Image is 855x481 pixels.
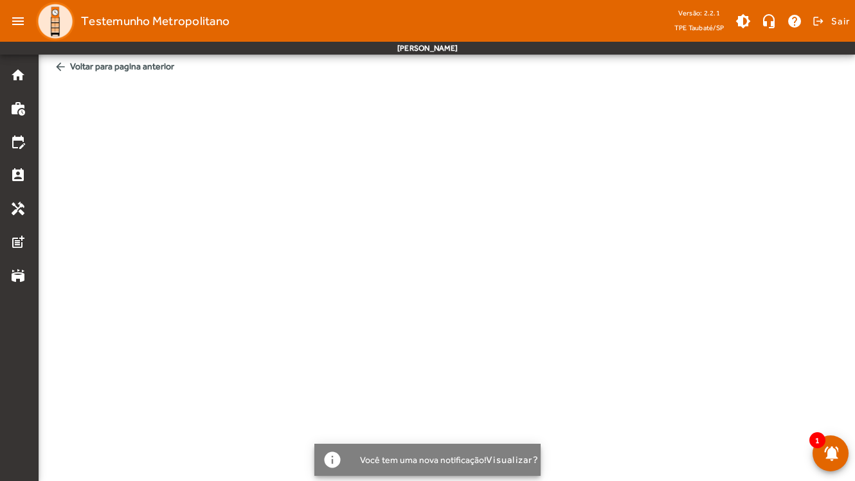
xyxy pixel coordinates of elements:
[350,451,487,469] div: Você tem uma nova notificação!
[36,2,75,40] img: Logo TPE
[811,12,850,31] button: Sair
[10,67,26,83] mat-icon: home
[54,60,67,73] mat-icon: arrow_back
[487,454,538,466] button: Visualizar?
[31,2,230,40] a: Testemunho Metropolitano
[49,55,845,78] span: Voltar para pagina anterior
[674,21,724,34] span: TPE Taubaté/SP
[81,11,230,31] span: Testemunho Metropolitano
[674,5,724,21] div: Versão: 2.2.1
[5,8,31,34] mat-icon: menu
[831,11,850,31] span: Sair
[809,432,825,448] span: 1
[323,450,342,469] mat-icon: info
